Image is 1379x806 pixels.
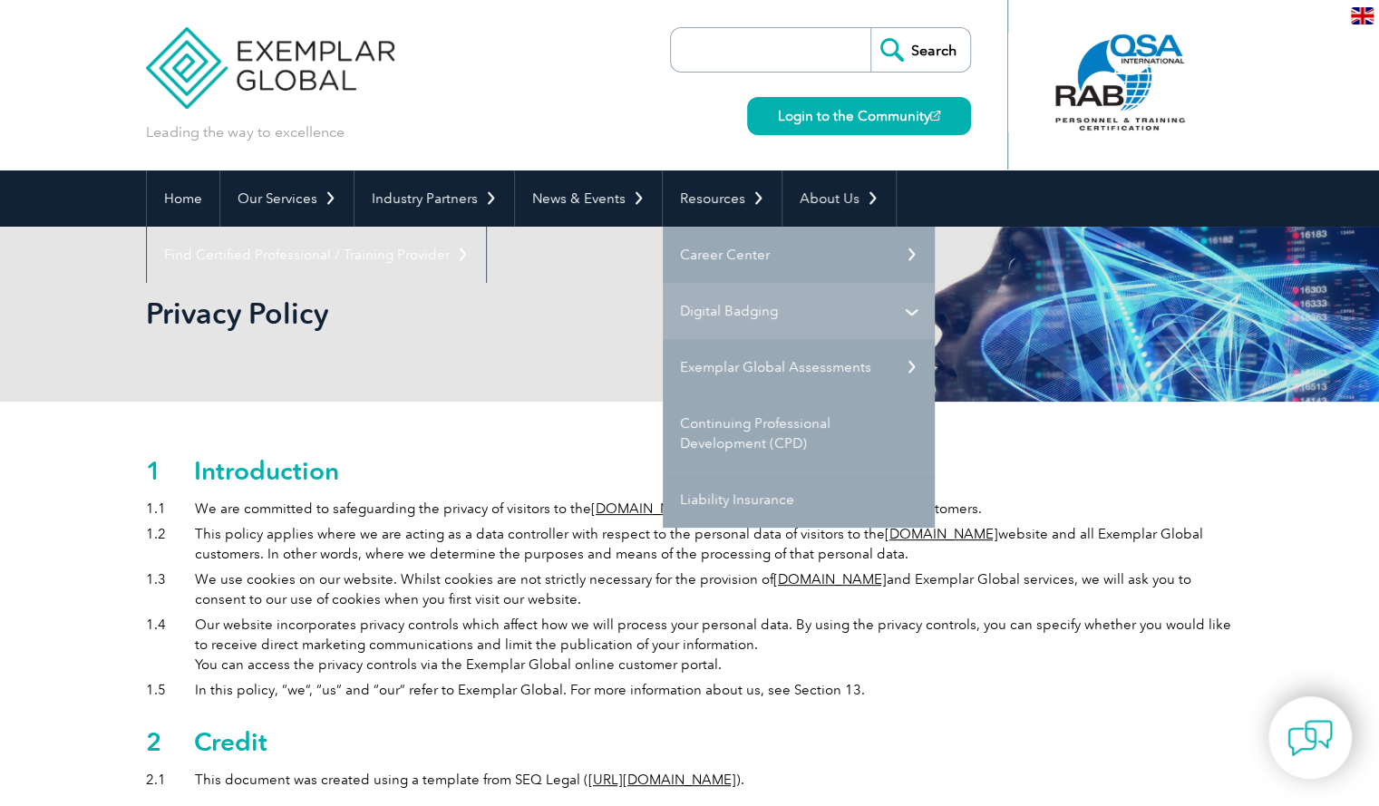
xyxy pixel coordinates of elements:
img: open_square.png [930,111,940,121]
a: Login to the Community [747,97,971,135]
a: News & Events [515,170,662,227]
a: Digital Badging [663,283,935,339]
h2: Credit [194,726,267,757]
a: Our Services [220,170,354,227]
a: [URL][DOMAIN_NAME] [588,772,736,788]
a: [DOMAIN_NAME] [773,571,887,588]
h2: Introduction [194,455,339,486]
a: Find Certified Professional / Training Provider [147,227,486,283]
p: Leading the way to excellence [146,122,345,142]
a: Industry Partners [354,170,514,227]
div: In this policy, “we”, “us” and “our” refer to Exemplar Global. For more information about us, see... [195,680,865,700]
a: Career Center [663,227,935,283]
div: We use cookies on our website. Whilst cookies are not strictly necessary for the provision of and... [195,569,1234,609]
a: Resources [663,170,782,227]
div: We are committed to safeguarding the privacy of visitors to the website and all Exemplar Global c... [195,499,982,519]
div: Our website incorporates privacy controls which affect how we will process your personal data. By... [195,615,1234,675]
a: Exemplar Global Assessments [663,339,935,395]
a: Home [147,170,219,227]
h2: Privacy Policy [146,296,328,331]
div: This document was created using a template from SEQ Legal ( ). [195,770,744,790]
div: This policy applies where we are acting as a data controller with respect to the personal data of... [195,524,1234,564]
img: en [1351,7,1374,24]
a: Continuing Professional Development (CPD) [663,395,935,471]
a: [DOMAIN_NAME] [885,526,998,542]
a: [DOMAIN_NAME] [591,500,704,517]
a: Liability Insurance [663,471,935,528]
img: contact-chat.png [1287,715,1333,761]
input: Search [870,28,970,72]
a: About Us [782,170,896,227]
